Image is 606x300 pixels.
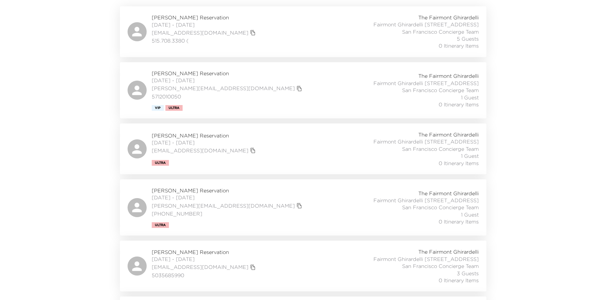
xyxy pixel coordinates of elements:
span: San Francisco Concierge Team [402,145,479,152]
span: 0 Itinerary Items [439,277,479,284]
span: Ultra [155,223,166,227]
span: [DATE] - [DATE] [152,77,304,84]
span: The Fairmont Ghirardelli [418,248,479,255]
a: [PERSON_NAME] Reservation[DATE] - [DATE][PERSON_NAME][EMAIL_ADDRESS][DOMAIN_NAME]copy primary mem... [120,179,486,236]
span: San Francisco Concierge Team [402,204,479,211]
span: [PHONE_NUMBER] [152,210,304,217]
span: Fairmont Ghirardelli [STREET_ADDRESS] [373,21,479,28]
span: 0 Itinerary Items [439,101,479,108]
span: The Fairmont Ghirardelli [418,190,479,197]
span: Fairmont Ghirardelli [STREET_ADDRESS] [373,138,479,145]
button: copy primary member email [295,201,304,210]
span: [PERSON_NAME] Reservation [152,132,257,139]
span: 1 Guest [461,94,479,101]
span: San Francisco Concierge Team [402,263,479,270]
a: [EMAIL_ADDRESS][DOMAIN_NAME] [152,147,248,154]
span: [DATE] - [DATE] [152,21,257,28]
span: Fairmont Ghirardelli [STREET_ADDRESS] [373,80,479,87]
a: [EMAIL_ADDRESS][DOMAIN_NAME] [152,263,248,270]
button: copy primary member email [295,84,304,93]
span: 0 Itinerary Items [439,218,479,225]
a: [PERSON_NAME] Reservation[DATE] - [DATE][EMAIL_ADDRESS][DOMAIN_NAME]copy primary member email515.... [120,6,486,57]
a: [PERSON_NAME] Reservation[DATE] - [DATE][EMAIL_ADDRESS][DOMAIN_NAME]copy primary member emailUltr... [120,123,486,174]
span: [DATE] - [DATE] [152,139,257,146]
span: Ultra [169,106,179,110]
a: [PERSON_NAME] Reservation[DATE] - [DATE][EMAIL_ADDRESS][DOMAIN_NAME]copy primary member email5035... [120,241,486,291]
span: 0 Itinerary Items [439,42,479,49]
span: [PERSON_NAME] Reservation [152,249,257,256]
span: 1 Guest [461,211,479,218]
span: 1 Guest [461,152,479,159]
a: [PERSON_NAME][EMAIL_ADDRESS][DOMAIN_NAME] [152,202,295,209]
span: 5035685990 [152,272,257,279]
span: 0 Itinerary Items [439,160,479,167]
span: [DATE] - [DATE] [152,256,257,263]
span: The Fairmont Ghirardelli [418,131,479,138]
span: Fairmont Ghirardelli [STREET_ADDRESS] [373,256,479,263]
span: The Fairmont Ghirardelli [418,14,479,21]
span: Fairmont Ghirardelli [STREET_ADDRESS] [373,197,479,204]
span: [PERSON_NAME] Reservation [152,187,304,194]
button: copy primary member email [248,146,257,155]
span: 5712010050 [152,93,304,100]
a: [PERSON_NAME][EMAIL_ADDRESS][DOMAIN_NAME] [152,85,295,92]
a: [EMAIL_ADDRESS][DOMAIN_NAME] [152,29,248,36]
span: Ultra [155,161,166,165]
span: [DATE] - [DATE] [152,194,304,201]
span: Vip [155,106,161,110]
span: San Francisco Concierge Team [402,87,479,94]
span: 3 Guests [457,270,479,277]
button: copy primary member email [248,28,257,37]
span: [PERSON_NAME] Reservation [152,70,304,77]
span: The Fairmont Ghirardelli [418,72,479,79]
span: [PERSON_NAME] Reservation [152,14,257,21]
span: 515.708.3380 ( [152,37,257,44]
a: [PERSON_NAME] Reservation[DATE] - [DATE][PERSON_NAME][EMAIL_ADDRESS][DOMAIN_NAME]copy primary mem... [120,62,486,118]
button: copy primary member email [248,263,257,272]
span: 5 Guests [457,35,479,42]
span: San Francisco Concierge Team [402,28,479,35]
